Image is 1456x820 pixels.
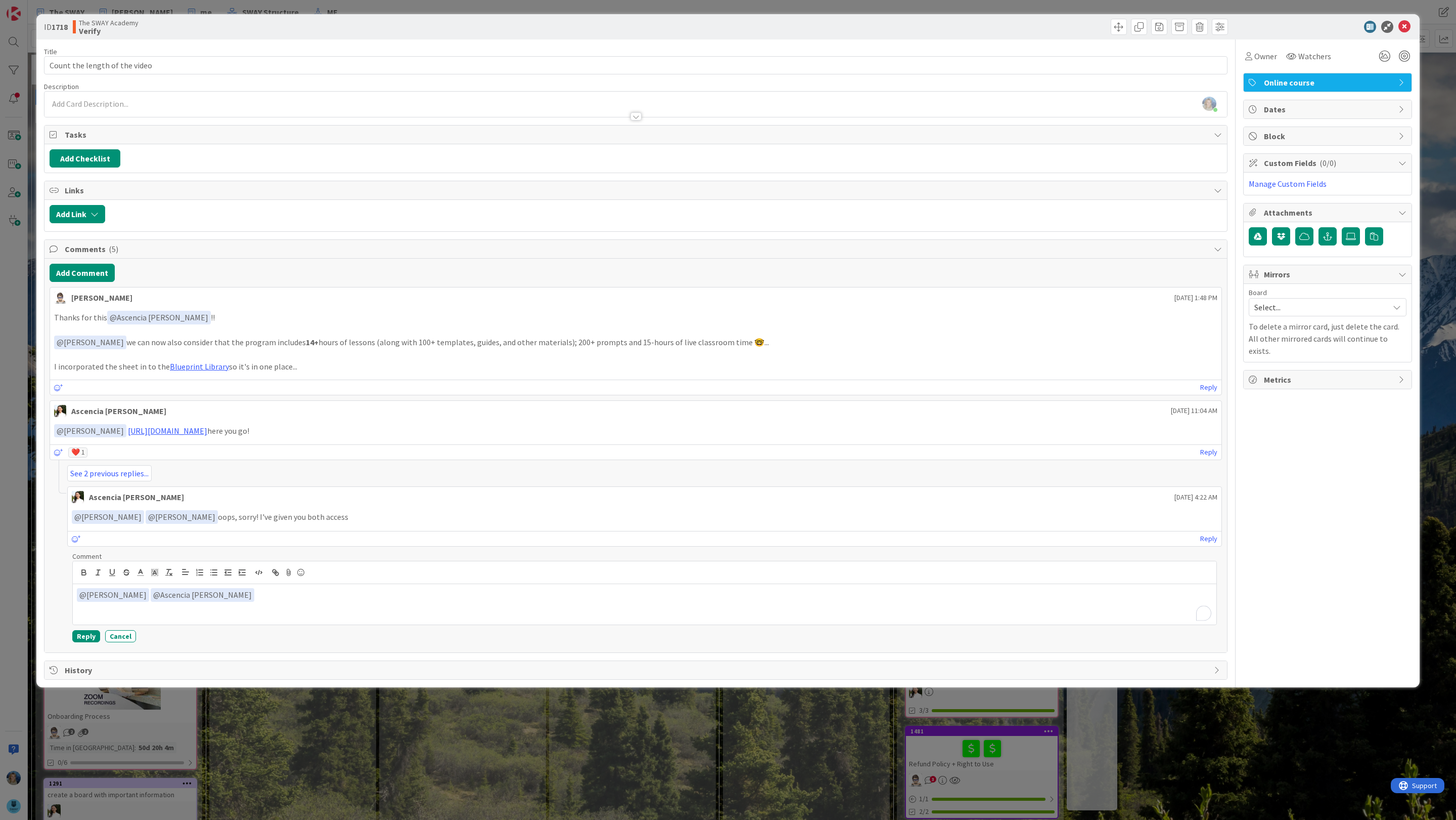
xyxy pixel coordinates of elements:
[1298,50,1331,62] span: Watchers
[1254,300,1384,314] span: Select...
[153,590,160,600] span: @
[79,19,139,27] span: The SWAY Academy
[1174,293,1217,303] span: [DATE] 1:48 PM
[44,82,79,91] span: Description
[54,311,1217,324] p: Thanks for this !!
[44,21,68,33] span: ID
[1249,320,1406,357] p: To delete a mirror card, just delete the card. All other mirrored cards will continue to exists.
[128,426,207,436] a: [URL][DOMAIN_NAME]
[65,129,1209,141] span: Tasks
[71,405,166,417] div: Ascencia [PERSON_NAME]
[148,512,155,522] span: @
[153,590,252,600] span: Ascencia [PERSON_NAME]
[1249,289,1267,296] span: Board
[89,491,184,503] div: Ascencia [PERSON_NAME]
[170,361,229,372] a: Blueprint Library
[72,552,102,561] span: Comment
[54,336,1217,349] p: we can now also consider that the program includes hours of lessons (along with 100+ templates, g...
[1264,268,1393,280] span: Mirrors
[110,312,117,322] span: @
[79,27,139,35] b: Verify
[1319,158,1336,168] span: ( 0/0 )
[44,56,1227,74] input: type card name here...
[52,22,68,32] b: 1718
[74,512,142,522] span: [PERSON_NAME]
[1264,103,1393,115] span: Dates
[1264,157,1393,169] span: Custom Fields
[67,465,152,481] a: See 2 previous replies...
[105,630,136,642] button: Cancel
[1202,97,1216,111] img: i2SuOMuCqKecF7EfnaxolPaBgaJc2hdG.JPEG
[1249,179,1327,189] a: Manage Custom Fields
[1200,446,1217,459] a: Reply
[1254,50,1277,62] span: Owner
[50,205,105,223] button: Add Link
[148,512,215,522] span: [PERSON_NAME]
[72,630,100,642] button: Reply
[50,149,120,168] button: Add Checklist
[1200,381,1217,394] a: Reply
[72,491,84,503] img: AK
[306,337,318,347] strong: 14+
[110,312,208,322] span: Ascencia [PERSON_NAME]
[57,337,64,347] span: @
[65,184,1209,196] span: Links
[1264,207,1393,219] span: Attachments
[1264,374,1393,386] span: Metrics
[54,405,66,417] img: AK
[57,426,124,436] span: [PERSON_NAME]
[74,512,81,522] span: @
[54,361,1217,373] p: I incorporated the sheet in to the so it's in one place...
[44,47,57,56] label: Title
[73,584,1216,625] div: To enrich screen reader interactions, please activate Accessibility in Grammarly extension settings
[50,264,115,282] button: Add Comment
[109,244,118,254] span: ( 5 )
[1264,76,1393,89] span: Online course
[72,510,1217,524] p: oops, sorry! I've given you both access
[71,292,132,304] div: [PERSON_NAME]
[1264,130,1393,142] span: Block
[54,424,1217,438] p: here you go!
[57,426,64,436] span: @
[54,292,66,304] img: TP
[65,664,1209,676] span: History
[1200,532,1217,545] a: Reply
[79,590,86,600] span: @
[57,337,124,347] span: [PERSON_NAME]
[1174,492,1217,503] span: [DATE] 4:22 AM
[65,243,1209,255] span: Comments
[21,2,46,14] span: Support
[68,447,87,458] div: ❤️ 1
[79,590,147,600] span: [PERSON_NAME]
[1171,405,1217,416] span: [DATE] 11:04 AM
